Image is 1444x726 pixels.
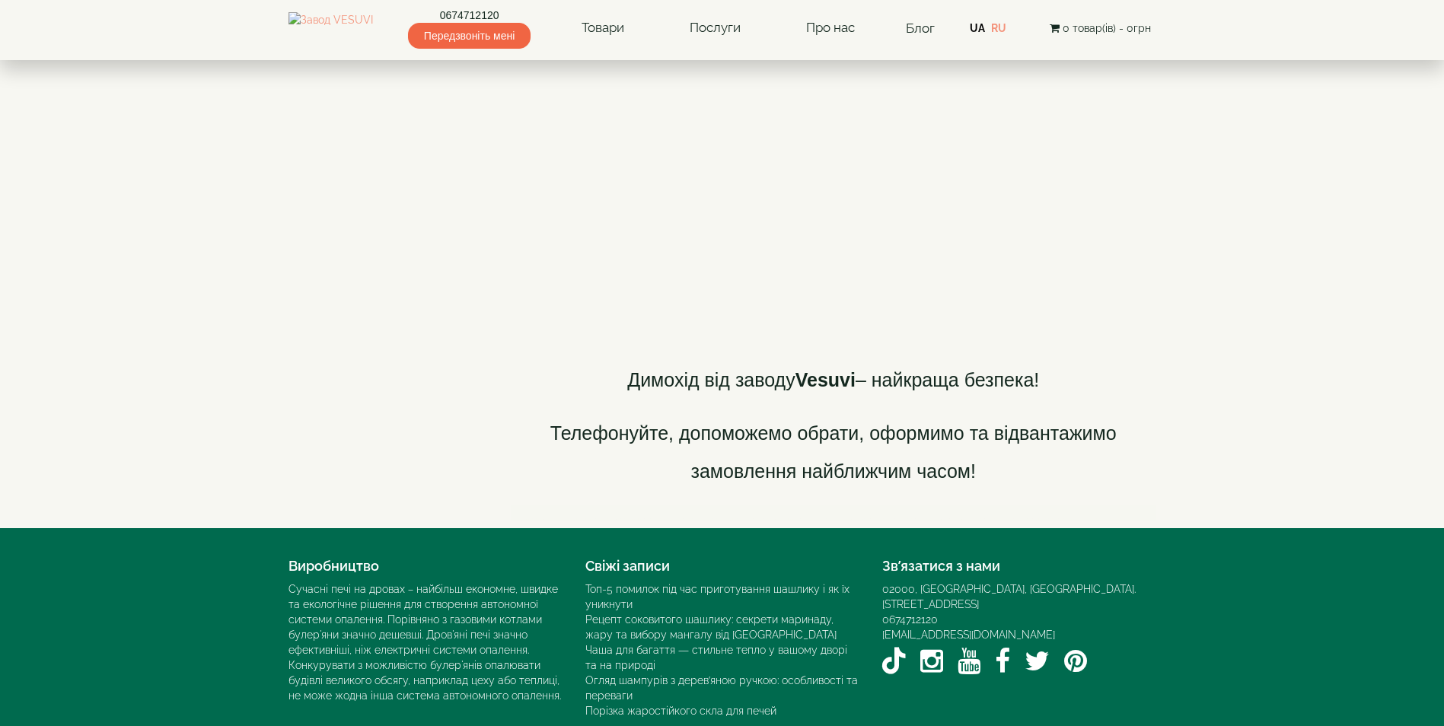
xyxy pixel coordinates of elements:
[1025,642,1050,680] a: Twitter / X VESUVI
[585,705,776,717] a: Порізка жаростійкого скла для печей
[511,505,1156,521] p: loremips, dolors, ametcons adipis, elitse, doeius temporin, utl etd magn, aliqu en adminim, venia...
[1045,20,1156,37] button: 0 товар(ів) - 0грн
[882,613,938,626] a: 0674712120
[882,629,1055,641] a: [EMAIL_ADDRESS][DOMAIN_NAME]
[970,22,985,34] a: UA
[408,23,531,49] span: Передзвоніть мені
[882,642,906,680] a: TikTok VESUVI
[585,644,847,671] a: Чаша для багаття — стильне тепло у вашому дворі та на природі
[958,642,980,680] a: YouTube VESUVI
[1063,22,1151,34] span: 0 товар(ів) - 0грн
[795,369,856,390] b: Vesuvi
[288,12,373,44] img: Завод VESUVI
[566,11,639,46] a: Товари
[511,361,1156,399] h4: Димохід від заводу – найкраща безпека!
[991,22,1006,34] a: RU
[906,21,935,36] a: Блог
[408,8,531,23] a: 0674712120
[882,581,1156,612] div: 02000, [GEOGRAPHIC_DATA], [GEOGRAPHIC_DATA]. [STREET_ADDRESS]
[791,11,870,46] a: Про нас
[511,414,1156,490] h4: Телефонуйте, допоможемо обрати, оформимо та відвантажимо замовлення найближчим часом!
[920,642,943,680] a: Instagram VESUVI
[995,642,1010,680] a: Facebook VESUVI
[288,581,563,703] div: Сучасні печі на дровах – найбільш економне, швидке та екологічне рішення для створення автономної...
[585,613,837,641] a: Рецепт соковитого шашлику: секрети маринаду, жару та вибору мангалу від [GEOGRAPHIC_DATA]
[288,559,563,574] h4: Виробництво
[585,559,859,574] h4: Свіжі записи
[674,11,756,46] a: Послуги
[882,559,1156,574] h4: Зв’язатися з нами
[1064,642,1087,680] a: Pinterest VESUVI
[585,674,858,702] a: Огляд шампурів з дерев’яною ручкою: особливості та переваги
[585,583,850,610] a: Топ-5 помилок під час приготування шашлику і як їх уникнути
